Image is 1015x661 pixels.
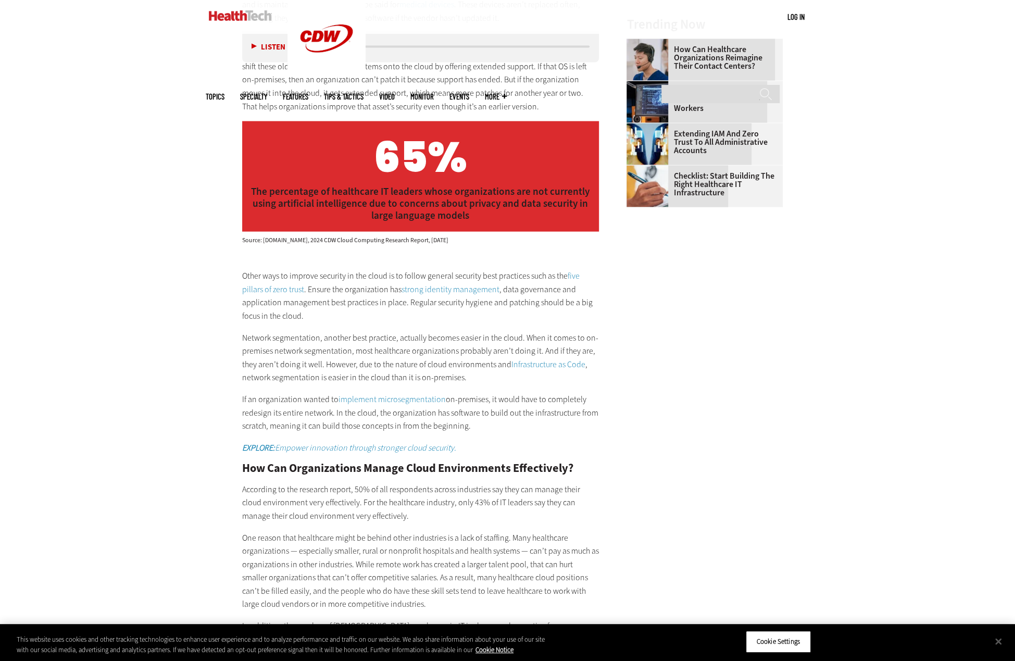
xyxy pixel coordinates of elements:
a: Extending IAM and Zero Trust to All Administrative Accounts [626,130,776,155]
p: One reason that healthcare might be behind other industries is a lack of staffing. Many healthcar... [242,531,599,612]
p: Other ways to improve security in the cloud is to follow general security best practices such as ... [242,269,599,322]
a: Infrastructure as Code [511,359,585,370]
img: Person with a clipboard checking a list [626,166,668,207]
a: abstract image of woman with pixelated face [626,123,673,132]
h2: 65% [250,134,592,180]
button: Close [987,630,1010,653]
a: More information about your privacy [475,645,513,654]
a: Person with a clipboard checking a list [626,166,673,174]
div: User menu [787,11,805,22]
a: five pillars of zero trust [242,270,580,295]
div: Source: [DOMAIN_NAME], 2024 CDW Cloud Computing Research Report, [DATE] [242,237,599,243]
p: The percentage of healthcare IT leaders whose organizations are not currently using artificial in... [250,185,592,221]
a: strong identity management [402,284,499,295]
em: Empower innovation through stronger cloud security. [242,442,456,453]
span: Specialty [240,93,267,101]
img: abstract image of woman with pixelated face [626,123,668,165]
img: Home [209,10,272,21]
a: Log in [787,12,805,21]
a: Desktop monitor with brain AI concept [626,81,673,90]
strong: EXPLORE: [242,442,275,453]
a: Features [283,93,308,101]
span: More [485,93,507,101]
img: Desktop monitor with brain AI concept [626,81,668,123]
span: Topics [206,93,224,101]
a: 4 Key Aspects That Make AI PCs Attractive to Healthcare Workers [626,88,776,113]
a: Events [449,93,469,101]
a: implement microsegmentation [339,394,446,405]
a: Checklist: Start Building the Right Healthcare IT Infrastructure [626,172,776,197]
button: Cookie Settings [746,631,811,653]
p: According to the research report, 50% of all respondents across industries say they can manage th... [242,483,599,523]
h2: How Can Organizations Manage Cloud Environments Effectively? [242,463,599,474]
p: If an organization wanted to on-premises, it would have to completely redesign its entire network... [242,393,599,433]
div: This website uses cookies and other tracking technologies to enhance user experience and to analy... [17,634,558,655]
p: Network segmentation, another best practice, actually becomes easier in the cloud. When it comes ... [242,331,599,384]
a: CDW [287,69,366,80]
a: Video [379,93,395,101]
a: MonITor [410,93,434,101]
a: EXPLORE:Empower innovation through stronger cloud security. [242,442,456,453]
a: Tips & Tactics [324,93,364,101]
